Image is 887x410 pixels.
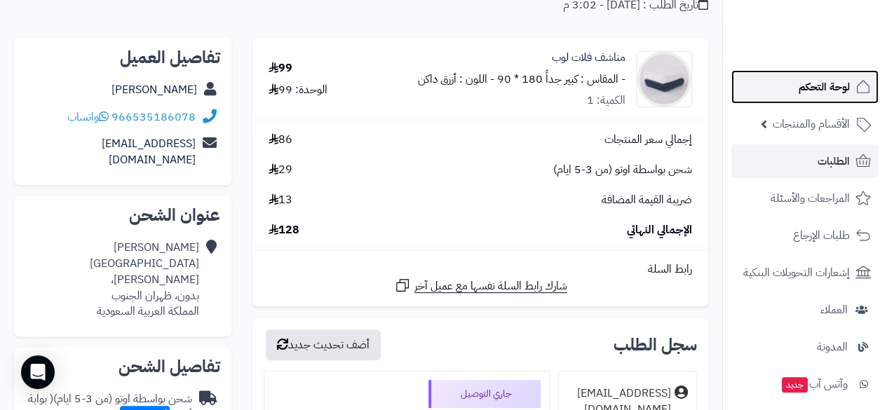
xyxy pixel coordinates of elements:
[793,226,850,245] span: طلبات الإرجاع
[269,222,299,238] span: 128
[743,263,850,282] span: إشعارات التحويلات البنكية
[604,132,692,148] span: إجمالي سعر المنتجات
[497,71,625,88] small: - المقاس : كبير جداً 180 * 90
[731,182,879,215] a: المراجعات والأسئلة
[414,278,567,294] span: شارك رابط السلة نفسها مع عميل آخر
[552,50,625,66] a: مناشف فلات لوب
[731,219,879,252] a: طلبات الإرجاع
[269,192,292,208] span: 13
[731,144,879,178] a: الطلبات
[418,71,494,88] small: - اللون : أزرق داكن
[820,300,848,320] span: العملاء
[637,51,691,107] img: 1754839373-%D9%81%D9%84%D8%A7%D8%AA%20%D9%84%D9%88%D8%A8-90x90.jpg
[731,256,879,289] a: إشعارات التحويلات البنكية
[111,81,197,98] a: [PERSON_NAME]
[587,93,625,109] div: الكمية: 1
[25,240,199,320] div: [PERSON_NAME] [GEOGRAPHIC_DATA][PERSON_NAME]، بدون، ظهران الجنوب المملكة العربية السعودية
[818,151,850,171] span: الطلبات
[67,109,109,125] a: واتساب
[602,192,692,208] span: ضريبة القيمة المضافة
[25,49,220,66] h2: تفاصيل العميل
[102,135,196,168] a: [EMAIL_ADDRESS][DOMAIN_NAME]
[25,207,220,224] h2: عنوان الشحن
[394,277,567,294] a: شارك رابط السلة نفسها مع عميل آخر
[773,114,850,134] span: الأقسام والمنتجات
[266,329,381,360] button: أضف تحديث جديد
[627,222,692,238] span: الإجمالي النهائي
[553,162,692,178] span: شحن بواسطة اوتو (من 3-5 ايام)
[817,337,848,357] span: المدونة
[780,374,848,394] span: وآتس آب
[258,261,703,278] div: رابط السلة
[731,293,879,327] a: العملاء
[269,82,327,98] div: الوحدة: 99
[799,77,850,97] span: لوحة التحكم
[771,189,850,208] span: المراجعات والأسئلة
[731,70,879,104] a: لوحة التحكم
[25,358,220,375] h2: تفاصيل الشحن
[111,109,196,125] a: 966535186078
[428,380,541,408] div: جاري التوصيل
[782,377,808,392] span: جديد
[269,162,292,178] span: 29
[269,132,292,148] span: 86
[21,355,55,389] div: Open Intercom Messenger
[269,60,292,76] div: 99
[731,367,879,401] a: وآتس آبجديد
[731,330,879,364] a: المدونة
[614,336,697,353] h3: سجل الطلب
